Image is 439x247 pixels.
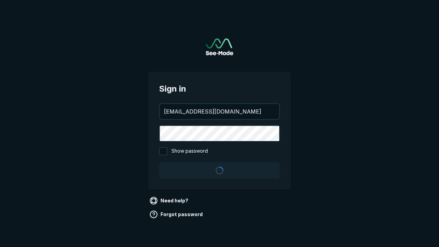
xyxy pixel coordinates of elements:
img: See-Mode Logo [206,38,233,55]
a: Forgot password [148,209,205,220]
span: Show password [171,147,208,155]
span: Sign in [159,83,280,95]
input: your@email.com [160,104,279,119]
a: Go to sign in [206,38,233,55]
a: Need help? [148,195,191,206]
